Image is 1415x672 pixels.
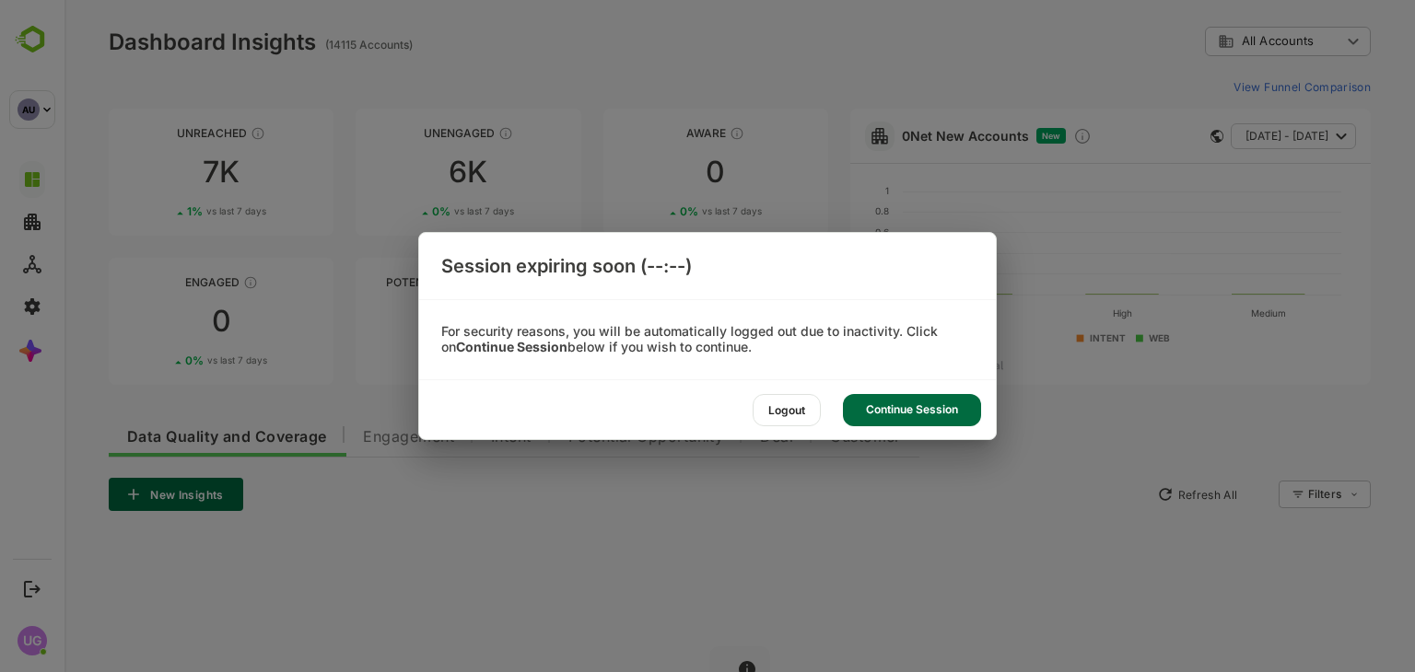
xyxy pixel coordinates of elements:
text: Medium [1187,307,1222,319]
button: New Insights [44,478,179,511]
div: Aware [539,126,764,140]
span: vs last 7 days [390,204,450,218]
div: 0 % [615,204,697,218]
button: [DATE] - [DATE] [1166,123,1292,149]
span: Customer [766,430,836,445]
text: 0.8 [811,205,824,216]
text: 1 [821,185,824,196]
span: Data Quality and Coverage [63,430,262,445]
span: Engagement [298,430,390,445]
div: Discover new ICP-fit accounts showing engagement — via intent surges, anonymous website visits, L... [1009,127,1027,145]
div: All Accounts [1153,33,1277,50]
div: These accounts have not shown enough engagement and need nurturing [434,126,449,141]
button: View Funnel Comparison [1162,72,1306,101]
div: Filters [1244,487,1277,501]
a: Active OpportunityThese accounts have open opportunities which might be at any of the Sales Stage... [539,258,764,385]
div: Continue Session [843,394,981,426]
div: 0 [291,307,516,336]
div: Unreached [44,126,269,140]
text: WEB [1085,332,1106,343]
div: These accounts have not been engaged with for a defined time period [186,126,201,141]
a: 0Net New Accounts [837,128,965,144]
div: These accounts have just entered the buying cycle and need further nurturing [665,126,680,141]
b: Continue Session [456,339,567,354]
a: UnengagedThese accounts have not shown enough engagement and need nurturing6K0%vs last 7 days [291,109,516,236]
span: All Accounts [1177,34,1249,48]
div: These accounts are MQAs and can be passed on to Inside Sales [471,275,485,290]
a: AwareThese accounts have just entered the buying cycle and need further nurturing00%vs last 7 days [539,109,764,236]
span: vs last 7 days [142,204,202,218]
text: 0 [819,288,824,299]
span: vs last 7 days [390,353,450,367]
text: Very High [890,307,932,319]
div: Filters [1242,478,1306,511]
div: This card does not support filter and segments [1146,130,1159,143]
div: Dashboard Insights [44,29,251,55]
div: For security reasons, you will be automatically logged out due to inactivity. Click on below if y... [419,324,996,355]
a: Potential OpportunityThese accounts are MQAs and can be passed on to Inside Sales00%vs last 7 days [291,258,516,385]
div: 0 % [368,353,450,367]
span: vs last 7 days [143,353,203,367]
div: Session expiring soon (--:--) [419,233,996,299]
div: 0 % [615,353,697,367]
div: 0 [44,307,269,336]
div: 0 % [368,204,450,218]
div: All Accounts [1140,24,1306,60]
div: 6K [291,157,516,187]
ag: (14115 Accounts) [261,38,354,52]
text: 0.4 [811,247,824,258]
span: Deal [696,430,729,445]
a: EngagedThese accounts are warm, further nurturing would qualify them to MQAs00%vs last 7 days [44,258,269,385]
div: Potential Opportunity [291,275,516,289]
text: 0.2 [811,268,824,279]
span: New [977,131,996,141]
text: 0.6 [811,226,824,238]
span: [DATE] - [DATE] [1181,124,1264,148]
span: vs last 7 days [637,353,697,367]
div: 0 [539,157,764,187]
div: Unengaged [291,126,516,140]
div: 0 % [121,353,203,367]
div: 7K [44,157,269,187]
span: vs last 7 days [637,204,697,218]
div: These accounts have open opportunities which might be at any of the Sales Stages [707,275,722,290]
text: High [1048,307,1068,319]
div: 1 % [123,204,202,218]
span: Potential Opportunity [504,430,660,445]
div: 764 [539,307,764,336]
div: Engaged [44,275,269,289]
div: Logout [753,394,821,426]
span: Intent [427,430,467,445]
div: These accounts are warm, further nurturing would qualify them to MQAs [179,275,193,290]
button: Refresh All [1084,480,1181,509]
a: UnreachedThese accounts have not been engaged with for a defined time period7K1%vs last 7 days [44,109,269,236]
div: Active Opportunity [539,275,764,289]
